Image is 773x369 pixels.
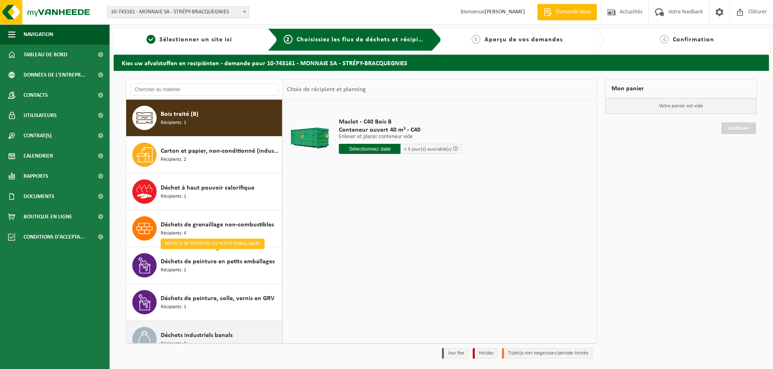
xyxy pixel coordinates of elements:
span: Rapports [24,166,48,186]
span: Contacts [24,85,48,105]
button: Déchets de peinture, colle, vernis en GRV Récipients: 1 [126,284,282,321]
button: Déchets de grenaillage non-combustibles Récipients: 4 [126,210,282,247]
span: 4 [660,35,669,44]
span: Récipients: 1 [161,119,186,127]
li: Tijdelijk niet toegestaan/période limitée [502,348,593,359]
button: Déchets de peinture en petits emballages Récipients: 1 [126,247,282,284]
input: Chercher du matériel [130,83,278,96]
span: 10-743161 - MONNAIE SA - STRÉPY-BRACQUEGNIES [108,6,249,18]
span: Choisissiez les flux de déchets et récipients [297,36,432,43]
span: Récipients: 1 [161,267,186,274]
span: Navigation [24,24,53,45]
span: 2 [284,35,293,44]
span: Récipients: 4 [161,230,186,237]
span: Conditions d'accepta... [24,227,85,247]
p: Enlever et placer conteneur vide [339,134,462,140]
span: Utilisateurs [24,105,57,126]
li: Holiday [473,348,498,359]
span: 3 [472,35,480,44]
span: + 3 jour(s) ouvrable(s) [404,147,452,152]
span: Récipients: 2 [161,156,186,164]
a: Continuer [721,122,756,134]
span: Récipients: 2 [161,340,186,348]
input: Sélectionnez date [339,144,400,154]
span: Déchet à haut pouvoir calorifique [161,183,254,193]
span: Confirmation [673,36,714,43]
span: Conteneur ouvert 40 m³ - C40 [339,126,462,134]
span: Documents [24,186,54,207]
h2: Kies uw afvalstoffen en recipiënten - demande pour 10-743161 - MONNAIE SA - STRÉPY-BRACQUEGNIES [114,55,769,70]
span: Récipients: 1 [161,303,186,311]
span: Récipients: 1 [161,193,186,200]
span: Demande devis [554,8,593,16]
button: Carton et papier, non-conditionné (industriel) Récipients: 2 [126,137,282,173]
span: Données de l'entrepr... [24,65,86,85]
span: Déchets de peinture en petits emballages [161,257,275,267]
span: 1 [146,35,155,44]
a: 1Sélectionner un site ici [118,35,261,45]
strong: [PERSON_NAME] [484,9,525,15]
button: Déchets industriels banals Récipients: 2 [126,321,282,358]
div: Mon panier [605,79,757,98]
span: Maclot - C40 Bois B [339,118,462,126]
span: Boutique en ligne [24,207,72,227]
button: Bois traité (B) Récipients: 1 [126,100,282,137]
a: Demande devis [537,4,597,20]
button: Déchet à haut pouvoir calorifique Récipients: 1 [126,173,282,210]
span: Bois traité (B) [161,109,198,119]
p: Votre panier est vide [605,98,756,114]
span: Contrat(s) [24,126,52,146]
span: Déchets de grenaillage non-combustibles [161,220,274,230]
span: Sélectionner un site ici [159,36,232,43]
span: Déchets industriels banals [161,331,233,340]
span: Déchets de peinture, colle, vernis en GRV [161,294,274,303]
span: Tableau de bord [24,45,67,65]
span: Calendrier [24,146,53,166]
span: Aperçu de vos demandes [484,36,563,43]
span: Carton et papier, non-conditionné (industriel) [161,146,280,156]
div: Choix de récipient et planning [283,79,370,100]
li: Jour fixe [442,348,469,359]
